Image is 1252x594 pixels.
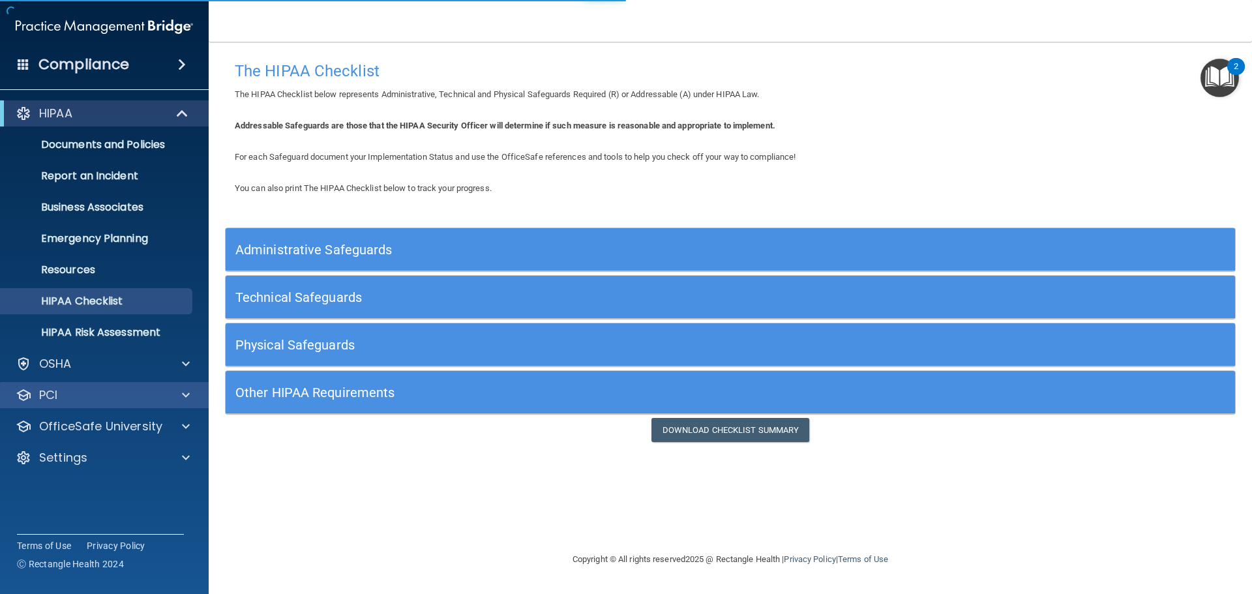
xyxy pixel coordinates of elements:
[16,356,190,372] a: OSHA
[8,138,186,151] p: Documents and Policies
[838,554,888,564] a: Terms of Use
[235,338,973,352] h5: Physical Safeguards
[235,290,973,304] h5: Technical Safeguards
[8,201,186,214] p: Business Associates
[235,121,775,130] b: Addressable Safeguards are those that the HIPAA Security Officer will determine if such measure i...
[17,539,71,552] a: Terms of Use
[235,152,796,162] span: For each Safeguard document your Implementation Status and use the OfficeSafe references and tool...
[235,385,973,400] h5: Other HIPAA Requirements
[235,89,760,99] span: The HIPAA Checklist below represents Administrative, Technical and Physical Safeguards Required (...
[39,356,72,372] p: OSHA
[39,387,57,403] p: PCI
[16,14,193,40] img: PMB logo
[17,557,124,571] span: Ⓒ Rectangle Health 2024
[1234,67,1238,83] div: 2
[235,243,973,257] h5: Administrative Safeguards
[8,170,186,183] p: Report an Incident
[8,326,186,339] p: HIPAA Risk Assessment
[784,554,835,564] a: Privacy Policy
[87,539,145,552] a: Privacy Policy
[39,419,162,434] p: OfficeSafe University
[16,387,190,403] a: PCI
[38,55,129,74] h4: Compliance
[8,263,186,276] p: Resources
[16,419,190,434] a: OfficeSafe University
[16,106,189,121] a: HIPAA
[8,232,186,245] p: Emergency Planning
[235,63,1226,80] h4: The HIPAA Checklist
[235,183,492,193] span: You can also print The HIPAA Checklist below to track your progress.
[39,106,72,121] p: HIPAA
[8,295,186,308] p: HIPAA Checklist
[1200,59,1239,97] button: Open Resource Center, 2 new notifications
[16,450,190,466] a: Settings
[651,418,810,442] a: Download Checklist Summary
[492,539,968,580] div: Copyright © All rights reserved 2025 @ Rectangle Health | |
[1026,501,1236,554] iframe: Drift Widget Chat Controller
[39,450,87,466] p: Settings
